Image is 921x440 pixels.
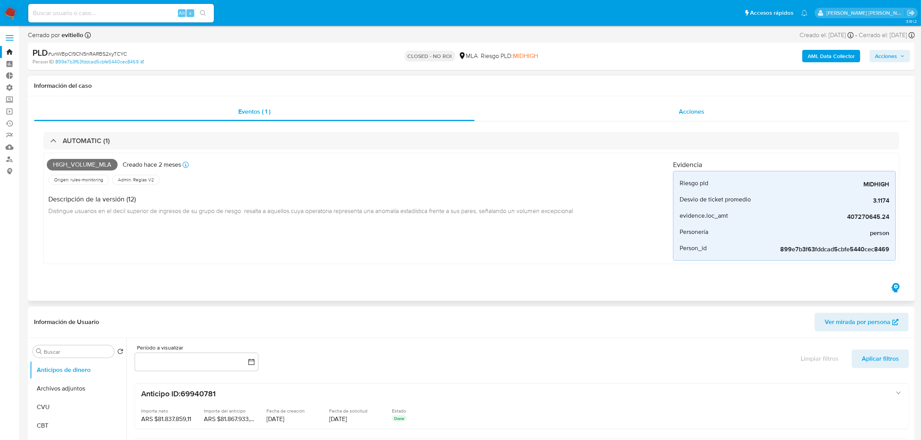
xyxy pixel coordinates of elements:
[55,58,144,65] a: 899e7b3f63fddcad5cbfe5440cec8469
[30,379,126,398] button: Archivos adjuntos
[179,9,185,17] span: Alt
[30,398,126,416] button: CVU
[801,10,808,16] a: Notificaciones
[32,46,48,59] b: PLD
[238,107,270,116] span: Eventos ( 1 )
[63,136,110,145] h3: AUTOMATIC (1)
[34,82,909,90] h1: Información del caso
[907,9,915,17] a: Salir
[870,50,910,62] button: Acciones
[189,9,191,17] span: s
[117,177,155,183] span: Admin. Reglas V2
[117,348,123,357] button: Volver al orden por defecto
[34,318,99,326] h1: Información de Usuario
[36,348,42,355] button: Buscar
[32,58,54,65] b: Person ID
[859,31,915,39] div: Cerrado el: [DATE]
[30,416,126,435] button: CBT
[43,132,899,150] div: AUTOMATIC (1)
[458,52,478,60] div: MLA
[750,9,793,17] span: Accesos rápidos
[800,31,854,39] div: Creado el: [DATE]
[815,313,909,331] button: Ver mirada por persona
[123,160,181,169] p: Creado hace 2 meses
[481,52,538,60] span: Riesgo PLD:
[195,8,211,19] button: search-icon
[855,31,857,39] span: -
[44,348,111,355] input: Buscar
[513,51,538,60] span: MIDHIGH
[825,313,890,331] span: Ver mirada por persona
[28,31,83,39] span: Cerrado por
[28,8,214,18] input: Buscar usuario o caso...
[405,51,455,61] p: CLOSED - NO ROI
[802,50,860,62] button: AML Data Collector
[875,50,897,62] span: Acciones
[30,361,126,379] button: Anticipos de dinero
[48,195,573,203] h4: Descripción de la versión (12)
[60,31,83,39] b: evitiello
[47,159,118,171] span: High_volume_mla
[827,9,905,17] p: federico.pizzingrilli@mercadolibre.com
[679,107,704,116] span: Acciones
[808,50,855,62] b: AML Data Collector
[53,177,104,183] span: Origen: rules-monitoring
[48,50,127,58] span: # unWBpCI9CN5nRARBS2xyTCYC
[48,206,573,215] span: Distingue usuarios en el decil superior de ingresos de su grupo de riesgo. resalta a aquellos cuy...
